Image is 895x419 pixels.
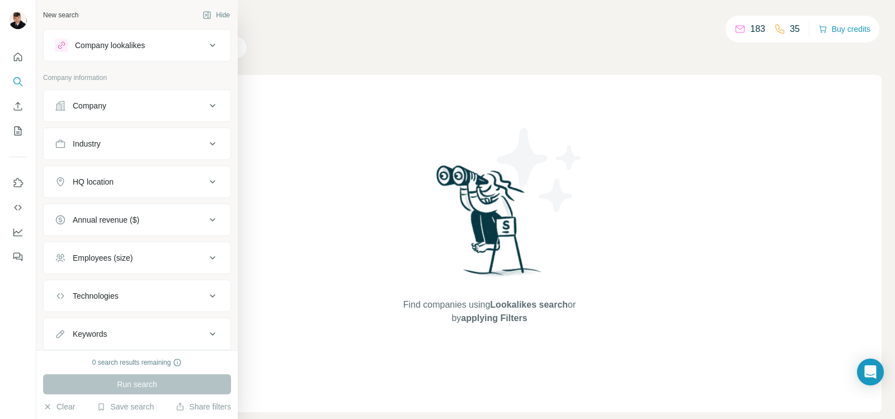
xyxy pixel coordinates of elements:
[75,40,145,51] div: Company lookalikes
[818,21,870,37] button: Buy credits
[43,73,231,83] p: Company information
[9,197,27,218] button: Use Surfe API
[176,401,231,412] button: Share filters
[44,92,230,119] button: Company
[44,244,230,271] button: Employees (size)
[43,401,75,412] button: Clear
[44,206,230,233] button: Annual revenue ($)
[490,300,568,309] span: Lookalikes search
[790,22,800,36] p: 35
[461,313,527,323] span: applying Filters
[9,47,27,67] button: Quick start
[44,130,230,157] button: Industry
[73,176,114,187] div: HQ location
[73,252,133,263] div: Employees (size)
[489,120,590,220] img: Surfe Illustration - Stars
[44,168,230,195] button: HQ location
[9,222,27,242] button: Dashboard
[97,13,882,29] h4: Search
[73,100,106,111] div: Company
[857,359,884,385] div: Open Intercom Messenger
[9,247,27,267] button: Feedback
[73,290,119,302] div: Technologies
[9,173,27,193] button: Use Surfe on LinkedIn
[44,32,230,59] button: Company lookalikes
[73,328,107,340] div: Keywords
[44,283,230,309] button: Technologies
[44,321,230,347] button: Keywords
[195,7,238,23] button: Hide
[9,96,27,116] button: Enrich CSV
[92,357,182,368] div: 0 search results remaining
[400,298,579,325] span: Find companies using or by
[73,138,101,149] div: Industry
[97,401,154,412] button: Save search
[9,72,27,92] button: Search
[9,121,27,141] button: My lists
[750,22,765,36] p: 183
[9,11,27,29] img: Avatar
[43,10,78,20] div: New search
[73,214,139,225] div: Annual revenue ($)
[431,162,548,287] img: Surfe Illustration - Woman searching with binoculars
